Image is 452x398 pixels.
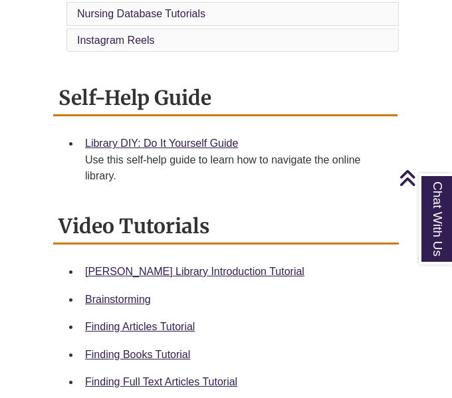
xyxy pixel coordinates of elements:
[399,169,449,187] a: Back to Top
[85,266,304,277] a: [PERSON_NAME] Library Introduction Tutorial
[85,138,238,149] a: Library DIY: Do It Yourself Guide
[85,376,237,387] a: Finding Full Text Articles Tutorial
[53,209,399,245] h2: Video Tutorials
[85,294,151,305] a: Brainstorming
[53,81,397,116] h2: Self-Help Guide
[77,35,155,46] a: Instagram Reels
[85,321,195,332] a: Finding Articles Tutorial
[85,152,387,184] div: Use this self-help guide to learn how to navigate the online library.
[77,8,205,19] a: Nursing Database Tutorials
[85,349,190,360] a: Finding Books Tutorial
